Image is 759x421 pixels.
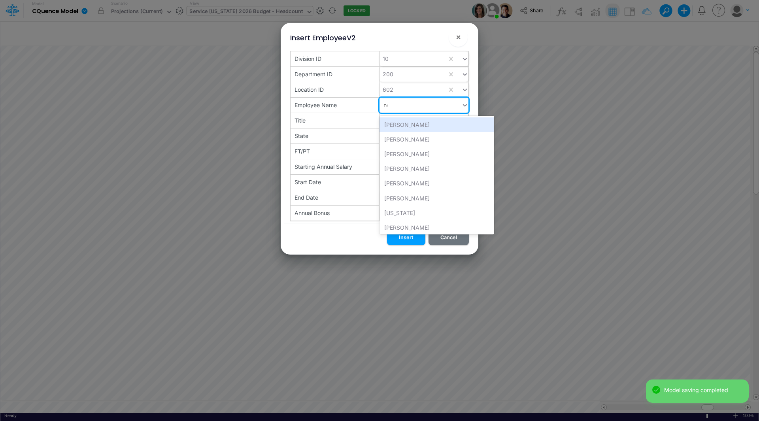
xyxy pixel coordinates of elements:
[290,32,356,43] div: Insert EmployeeV2
[383,55,389,63] div: 10
[295,193,318,202] div: End Date
[379,117,494,132] div: [PERSON_NAME]
[295,147,310,155] div: FT/PT
[449,28,468,47] button: Close
[387,230,425,245] button: Insert
[379,206,494,220] div: [US_STATE]
[379,132,494,147] div: [PERSON_NAME]
[295,55,321,63] div: Division ID
[383,85,393,94] div: 602
[664,386,742,394] div: Model saving completed
[295,132,308,140] div: State
[379,191,494,206] div: [PERSON_NAME]
[295,209,330,217] div: Annual Bonus
[295,101,337,109] div: Employee Name
[429,230,469,245] button: Cancel
[456,32,461,42] span: ×
[379,220,494,235] div: [PERSON_NAME]
[379,161,494,176] div: [PERSON_NAME]
[383,70,393,78] div: 200
[379,176,494,191] div: [PERSON_NAME]
[295,162,352,171] div: Starting Annual Salary
[295,70,332,78] div: Department ID
[295,178,321,186] div: Start Date
[295,85,324,94] div: Location ID
[379,147,494,161] div: [PERSON_NAME]
[295,116,306,125] div: Title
